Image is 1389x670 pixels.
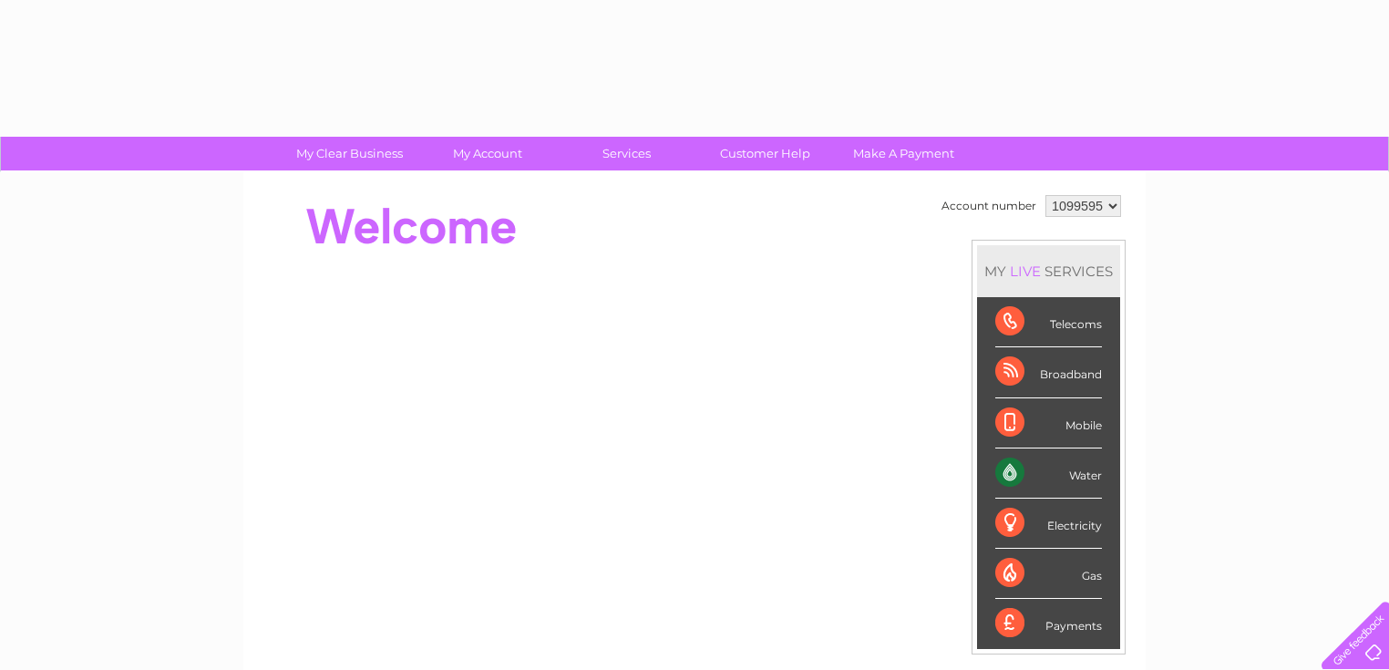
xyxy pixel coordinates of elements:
[977,245,1120,297] div: MY SERVICES
[995,499,1102,549] div: Electricity
[1006,263,1044,280] div: LIVE
[995,549,1102,599] div: Gas
[828,137,979,170] a: Make A Payment
[937,191,1041,222] td: Account number
[274,137,425,170] a: My Clear Business
[995,599,1102,648] div: Payments
[995,398,1102,448] div: Mobile
[690,137,840,170] a: Customer Help
[413,137,563,170] a: My Account
[995,448,1102,499] div: Water
[995,347,1102,397] div: Broadband
[551,137,702,170] a: Services
[995,297,1102,347] div: Telecoms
